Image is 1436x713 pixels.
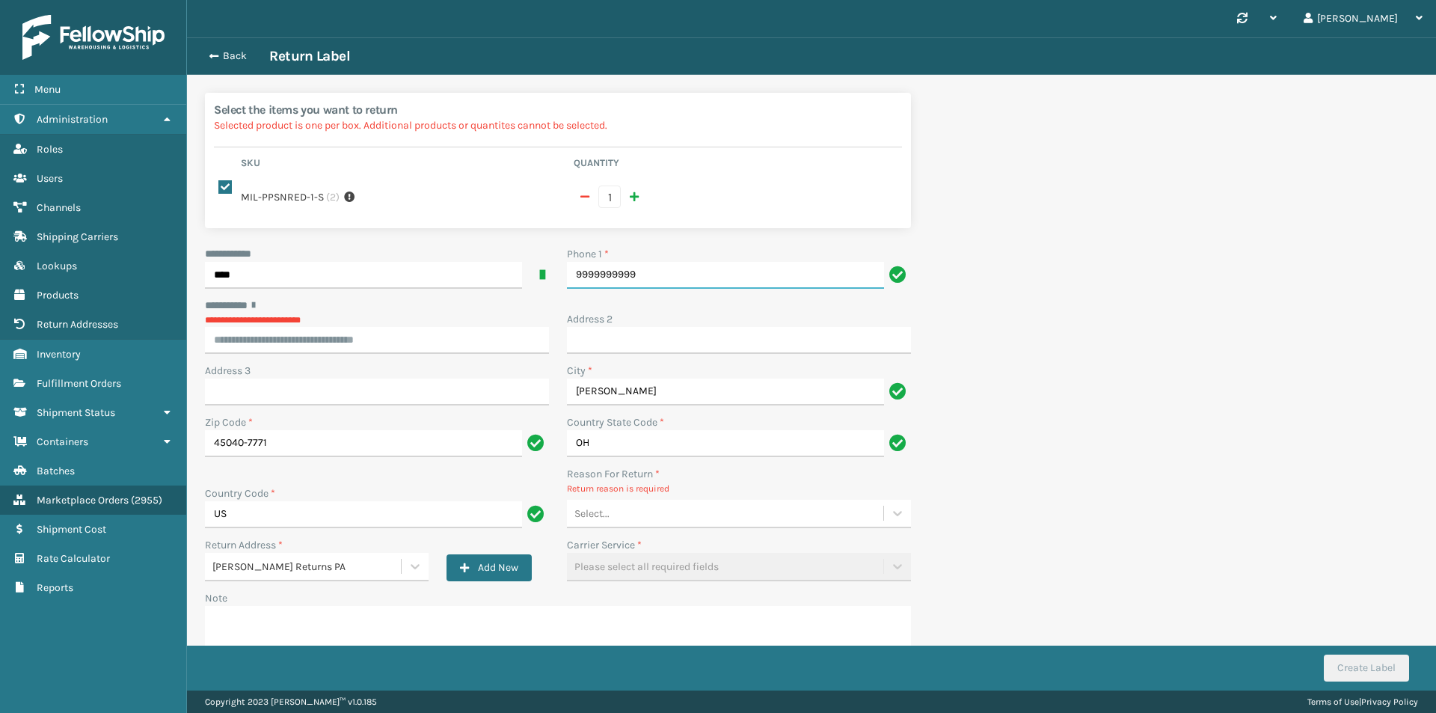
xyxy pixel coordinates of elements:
[37,260,77,272] span: Lookups
[205,592,227,605] label: Note
[567,246,609,262] label: Phone 1
[567,363,592,379] label: City
[326,189,340,205] span: ( 2 )
[1324,655,1409,682] button: Create Label
[200,49,269,63] button: Back
[241,189,324,205] label: MIL-PPSNRED-1-S
[37,377,121,390] span: Fulfillment Orders
[37,348,81,361] span: Inventory
[37,172,63,185] span: Users
[1307,697,1359,707] a: Terms of Use
[1307,691,1418,713] div: |
[37,523,106,536] span: Shipment Cost
[37,143,63,156] span: Roles
[212,559,402,575] div: [PERSON_NAME] Returns PA
[567,311,613,327] label: Address 2
[34,83,61,96] span: Menu
[567,466,660,482] label: Reason For Return
[205,363,251,379] label: Address 3
[205,414,253,430] label: Zip Code
[37,494,129,507] span: Marketplace Orders
[1361,697,1418,707] a: Privacy Policy
[131,494,162,507] span: ( 2955 )
[37,581,73,594] span: Reports
[574,506,610,521] div: Select...
[269,47,350,65] h3: Return Label
[214,102,902,117] h2: Select the items you want to return
[236,156,569,174] th: Sku
[37,318,118,331] span: Return Addresses
[567,482,911,495] p: Return reason is required
[37,230,118,243] span: Shipping Carriers
[214,117,902,133] p: Selected product is one per box. Additional products or quantites cannot be selected.
[37,465,75,477] span: Batches
[22,15,165,60] img: logo
[37,113,108,126] span: Administration
[205,486,275,501] label: Country Code
[567,414,664,430] label: Country State Code
[37,201,81,214] span: Channels
[37,289,79,302] span: Products
[37,552,110,565] span: Rate Calculator
[37,435,88,448] span: Containers
[205,691,377,713] p: Copyright 2023 [PERSON_NAME]™ v 1.0.185
[37,406,115,419] span: Shipment Status
[447,554,532,581] button: Add New
[567,537,642,553] label: Carrier Service
[205,537,283,553] label: Return Address
[569,156,902,174] th: Quantity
